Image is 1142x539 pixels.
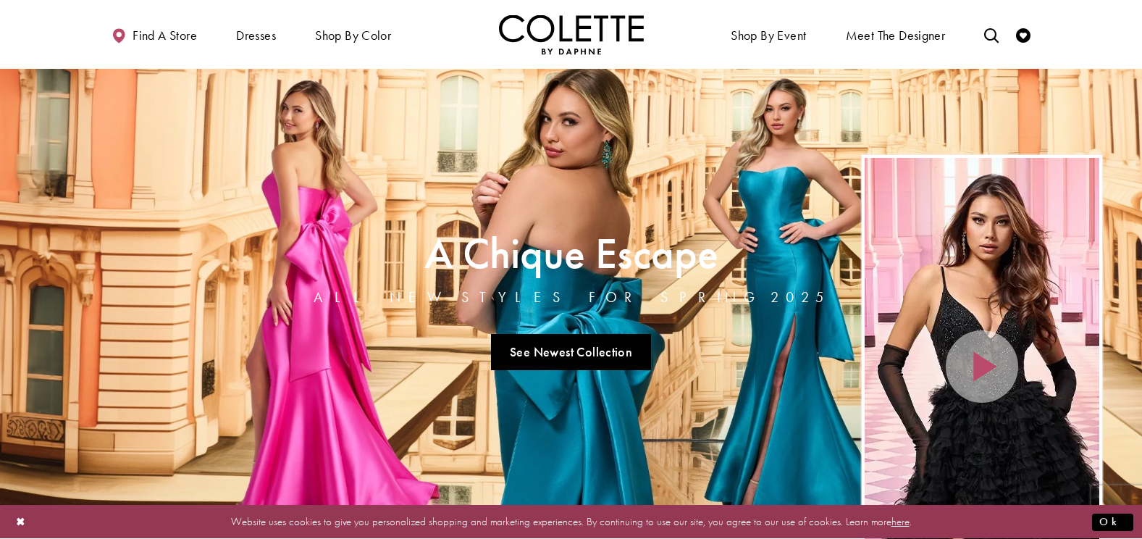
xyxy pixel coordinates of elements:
button: Submit Dialog [1092,513,1133,531]
p: Website uses cookies to give you personalized shopping and marketing experiences. By continuing t... [104,512,1038,532]
ul: Slider Links [309,328,834,376]
button: Close Dialog [9,509,33,535]
a: See Newest Collection A Chique Escape All New Styles For Spring 2025 [491,334,652,370]
a: here [891,514,910,529]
